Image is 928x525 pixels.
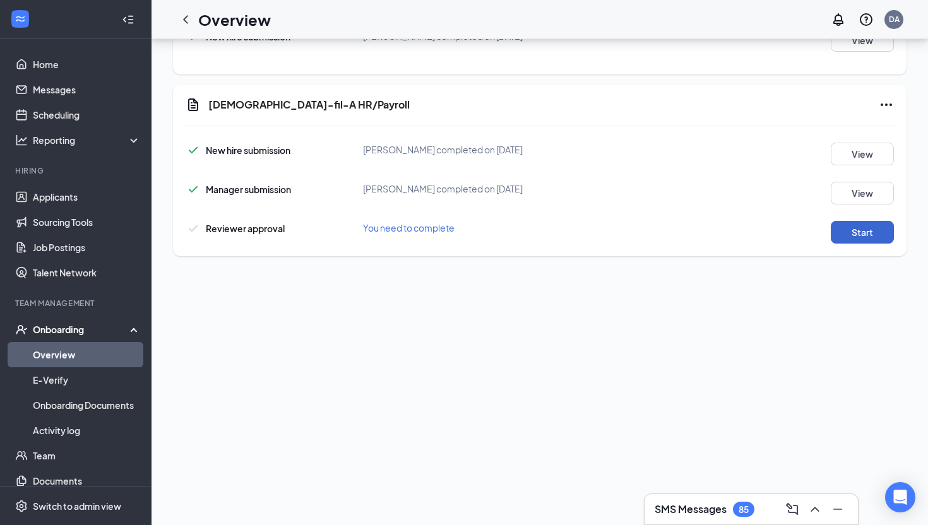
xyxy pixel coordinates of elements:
[33,418,141,443] a: Activity log
[831,143,894,165] button: View
[33,443,141,468] a: Team
[186,221,201,236] svg: Checkmark
[33,134,141,146] div: Reporting
[33,468,141,493] a: Documents
[206,145,290,156] span: New hire submission
[885,482,915,512] div: Open Intercom Messenger
[178,12,193,27] svg: ChevronLeft
[198,9,271,30] h1: Overview
[15,165,138,176] div: Hiring
[831,221,894,244] button: Start
[15,298,138,309] div: Team Management
[739,504,749,515] div: 85
[655,502,727,516] h3: SMS Messages
[831,12,846,27] svg: Notifications
[828,499,848,519] button: Minimize
[15,323,28,336] svg: UserCheck
[33,367,141,392] a: E-Verify
[186,143,201,158] svg: Checkmark
[33,392,141,418] a: Onboarding Documents
[33,342,141,367] a: Overview
[805,499,825,519] button: ChevronUp
[33,260,141,285] a: Talent Network
[206,223,285,234] span: Reviewer approval
[33,323,130,336] div: Onboarding
[859,12,874,27] svg: QuestionInfo
[206,184,291,195] span: Manager submission
[363,144,523,155] span: [PERSON_NAME] completed on [DATE]
[831,182,894,204] button: View
[33,209,141,235] a: Sourcing Tools
[186,182,201,197] svg: Checkmark
[208,98,410,112] h5: [DEMOGRAPHIC_DATA]-fil-A HR/Payroll
[33,500,121,512] div: Switch to admin view
[33,235,141,260] a: Job Postings
[33,52,141,77] a: Home
[15,500,28,512] svg: Settings
[33,102,141,127] a: Scheduling
[186,97,201,112] svg: Document
[15,134,28,146] svg: Analysis
[782,499,802,519] button: ComposeMessage
[363,183,523,194] span: [PERSON_NAME] completed on [DATE]
[807,502,823,517] svg: ChevronUp
[14,13,27,25] svg: WorkstreamLogo
[33,77,141,102] a: Messages
[831,29,894,52] button: View
[889,14,900,25] div: DA
[33,184,141,209] a: Applicants
[785,502,800,517] svg: ComposeMessage
[122,13,134,26] svg: Collapse
[879,97,894,112] svg: Ellipses
[363,222,455,233] span: You need to complete
[830,502,845,517] svg: Minimize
